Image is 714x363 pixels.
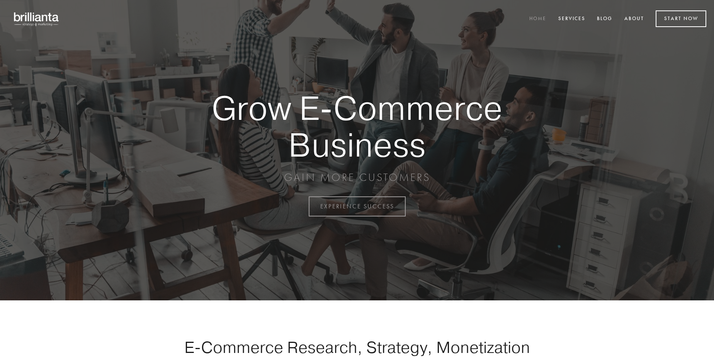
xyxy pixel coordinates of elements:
strong: Grow E-Commerce Business [185,90,529,163]
img: brillianta - research, strategy, marketing [8,8,66,30]
h1: E-Commerce Research, Strategy, Monetization [160,337,554,357]
a: Home [524,13,551,26]
a: EXPERIENCE SUCCESS [309,196,406,216]
a: Start Now [656,10,706,27]
a: Blog [592,13,617,26]
a: Services [553,13,590,26]
p: GAIN MORE CUSTOMERS [185,170,529,184]
a: About [619,13,649,26]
